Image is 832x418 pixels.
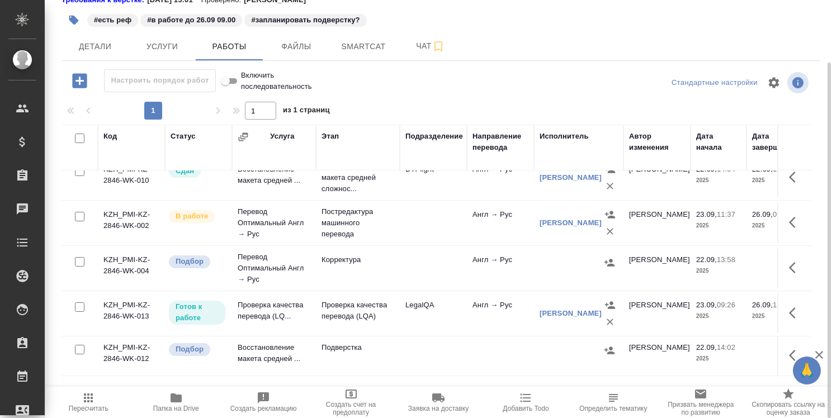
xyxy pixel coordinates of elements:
button: Удалить [602,178,618,194]
td: Восстановление макета средней ... [232,158,316,197]
div: Этап [322,131,339,142]
td: LegalQA [400,294,467,333]
a: [PERSON_NAME] [540,173,602,182]
span: Smartcat [337,40,390,54]
p: 09:26 [717,301,735,309]
p: 11:37 [717,210,735,218]
p: Проверка качества перевода (LQA) [322,300,394,322]
svg: Подписаться [432,40,445,53]
div: Направление перевода [472,131,528,153]
div: Менеджер проверил работу исполнителя, передает ее на следующий этап [168,164,226,179]
span: 🙏 [797,359,816,382]
span: Пересчитать [69,405,108,412]
button: Добавить тэг [62,8,86,32]
button: Назначить [602,206,618,223]
td: [PERSON_NAME] [623,294,691,333]
td: Англ → Рус [467,158,534,197]
td: Восстановление макета средней ... [232,336,316,376]
div: Автор изменения [629,131,685,153]
p: 11:00 [773,301,791,309]
button: Здесь прячутся важные кнопки [782,254,809,281]
p: 22.09, [696,343,717,351]
div: Подразделение [405,131,463,142]
div: Статус [171,131,196,142]
div: split button [669,74,760,92]
p: Подверстка [322,342,394,353]
td: DTPlight [400,158,467,197]
p: Постредактура машинного перевода [322,206,394,240]
td: [PERSON_NAME] [623,336,691,376]
p: Восстановление макета средней сложнос... [322,161,394,194]
p: 2025 [696,265,741,277]
button: Папка на Drive [132,387,219,418]
span: Папка на Drive [153,405,199,412]
p: #в работе до 26.09 09.00 [147,15,235,26]
span: Файлы [270,40,323,54]
td: Англ → Рус [467,249,534,288]
p: #запланировать подверстку? [251,15,360,26]
p: 22.09, [696,255,717,264]
p: В работе [176,211,208,222]
p: 23.09, [696,301,717,309]
button: Создать рекламацию [220,387,307,418]
p: 26.09, [752,301,773,309]
p: 2025 [696,353,741,364]
button: Пересчитать [45,387,132,418]
p: Подбор [176,344,204,355]
span: запланировать подверстку? [243,15,367,24]
td: [PERSON_NAME] [623,249,691,288]
span: Создать счет на предоплату [314,401,387,416]
button: Назначить [602,297,618,313]
button: Назначить [601,342,618,359]
p: Готов к работе [176,301,219,324]
p: Корректура [322,254,394,265]
td: [PERSON_NAME] [623,158,691,197]
span: Добавить Todo [503,405,549,412]
button: Удалить [602,223,618,240]
button: Определить тематику [570,387,657,418]
td: KZH_PMI-KZ-2846-WK-013 [98,294,165,333]
span: есть реф [86,15,139,24]
p: #есть реф [94,15,131,26]
span: Чат [404,39,457,53]
div: Исполнитель [540,131,589,142]
span: в работе до 26.09 09.00 [139,15,243,24]
span: Определить тематику [579,405,647,412]
span: из 1 страниц [283,103,330,120]
span: Призвать менеджера по развитию [664,401,738,416]
span: Включить последовательность [241,70,312,92]
span: Создать рекламацию [230,405,297,412]
span: Работы [202,40,256,54]
p: 14:02 [717,343,735,351]
td: KZH_PMI-KZ-2846-WK-012 [98,336,165,376]
span: Заявка на доставку [408,405,469,412]
button: Здесь прячутся важные кнопки [782,342,809,369]
p: 26.09, [752,210,773,218]
div: Можно подбирать исполнителей [168,342,226,357]
span: Услуги [135,40,189,54]
td: Англ → Рус [467,294,534,333]
p: 2025 [752,175,797,186]
div: Исполнитель может приступить к работе [168,300,226,326]
button: 🙏 [793,357,821,384]
button: Сгруппировать [238,131,249,142]
div: Услуга [270,131,294,142]
p: 2025 [752,311,797,322]
button: Здесь прячутся важные кнопки [782,300,809,326]
button: Удалить [602,313,618,330]
td: KZH_PMI-KZ-2846-WK-002 [98,203,165,243]
p: 2025 [696,175,741,186]
div: Исполнитель выполняет работу [168,209,226,224]
button: Здесь прячутся важные кнопки [782,164,809,191]
td: Англ → Рус [467,203,534,243]
button: Добавить Todo [482,387,569,418]
span: Детали [68,40,122,54]
span: Настроить таблицу [760,69,787,96]
p: Сдан [176,165,194,177]
a: [PERSON_NAME] [540,309,602,317]
td: KZH_PMI-KZ-2846-WK-004 [98,249,165,288]
button: Скопировать ссылку на оценку заказа [745,387,832,418]
button: Добавить работу [64,69,95,92]
p: 23.09, [696,210,717,218]
p: 09:00 [773,210,791,218]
